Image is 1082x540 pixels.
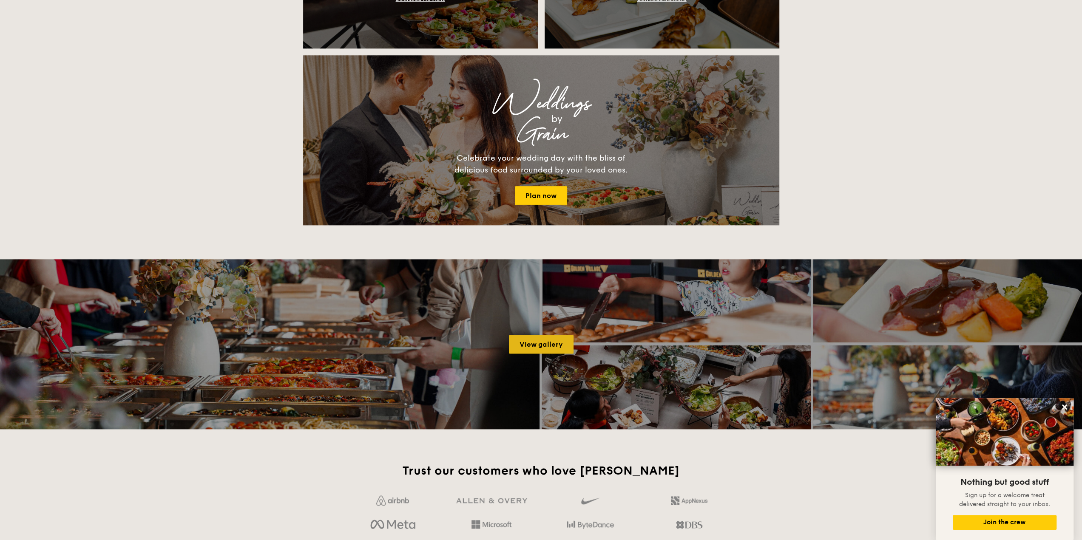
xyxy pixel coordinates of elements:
[936,398,1073,466] img: DSC07876-Edit02-Large.jpeg
[676,517,702,532] img: dbs.a5bdd427.png
[370,517,415,532] img: meta.d311700b.png
[471,520,511,529] img: Hd4TfVa7bNwuIo1gAAAAASUVORK5CYII=
[581,494,599,508] img: gdlseuq06himwAAAABJRU5ErkJggg==
[446,152,637,176] div: Celebrate your wedding day with the bliss of delicious food surrounded by your loved ones.
[567,517,614,532] img: bytedance.dc5c0c88.png
[509,335,574,353] a: View gallery
[409,111,704,127] div: by
[515,186,567,205] a: Plan now
[378,127,704,142] div: Grain
[1058,400,1071,414] button: Close
[376,495,409,506] img: Jf4Dw0UUCKFd4aYAAAAASUVORK5CYII=
[953,515,1056,530] button: Join the crew
[960,477,1049,487] span: Nothing but good stuff
[378,96,704,111] div: Weddings
[456,498,527,503] img: GRg3jHAAAAABJRU5ErkJggg==
[671,496,707,505] img: 2L6uqdT+6BmeAFDfWP11wfMG223fXktMZIL+i+lTG25h0NjUBKOYhdW2Kn6T+C0Q7bASH2i+1JIsIulPLIv5Ss6l0e291fRVW...
[347,463,735,478] h2: Trust our customers who love [PERSON_NAME]
[959,492,1050,508] span: Sign up for a welcome treat delivered straight to your inbox.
